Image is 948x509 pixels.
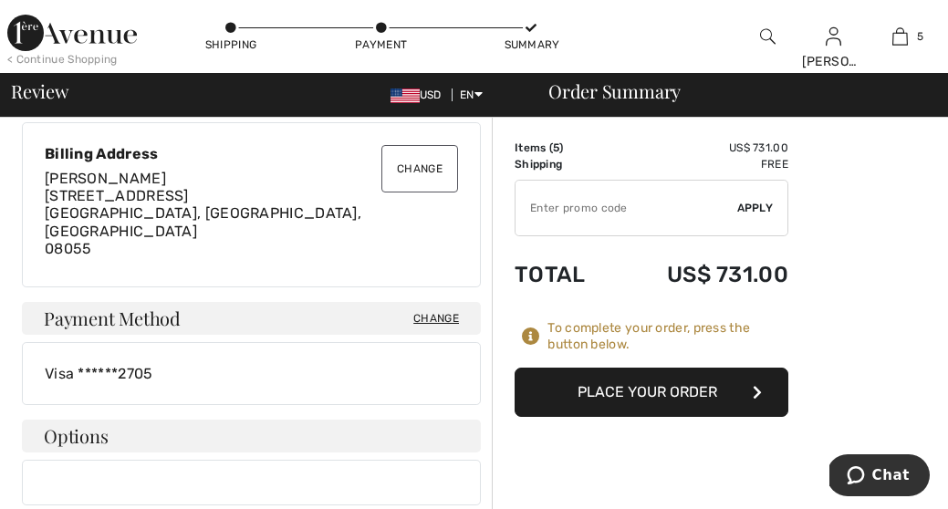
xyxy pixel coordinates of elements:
[892,26,908,47] img: My Bag
[829,454,930,500] iframe: Opens a widget where you can chat to one of our agents
[515,368,788,417] button: Place Your Order
[460,88,483,101] span: EN
[505,36,559,53] div: Summary
[553,141,559,154] span: 5
[826,27,841,45] a: Sign In
[547,320,788,353] div: To complete your order, press the button below.
[615,140,788,156] td: US$ 731.00
[515,156,615,172] td: Shipping
[826,26,841,47] img: My Info
[615,156,788,172] td: Free
[391,88,420,103] img: US Dollar
[391,88,449,101] span: USD
[45,187,361,257] span: [STREET_ADDRESS] [GEOGRAPHIC_DATA], [GEOGRAPHIC_DATA], [GEOGRAPHIC_DATA] 08055
[516,181,737,235] input: Promo code
[45,170,166,187] span: [PERSON_NAME]
[7,51,118,68] div: < Continue Shopping
[526,82,937,100] div: Order Summary
[11,82,68,100] span: Review
[203,36,258,53] div: Shipping
[22,420,481,452] h4: Options
[44,309,181,327] span: Payment Method
[868,26,932,47] a: 5
[381,145,458,192] button: Change
[760,26,776,47] img: search the website
[515,244,615,306] td: Total
[515,140,615,156] td: Items ( )
[615,244,788,306] td: US$ 731.00
[802,52,867,71] div: [PERSON_NAME]
[45,145,458,162] div: Billing Address
[917,28,923,45] span: 5
[737,200,774,216] span: Apply
[354,36,409,53] div: Payment
[413,310,459,327] span: Change
[7,15,137,51] img: 1ère Avenue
